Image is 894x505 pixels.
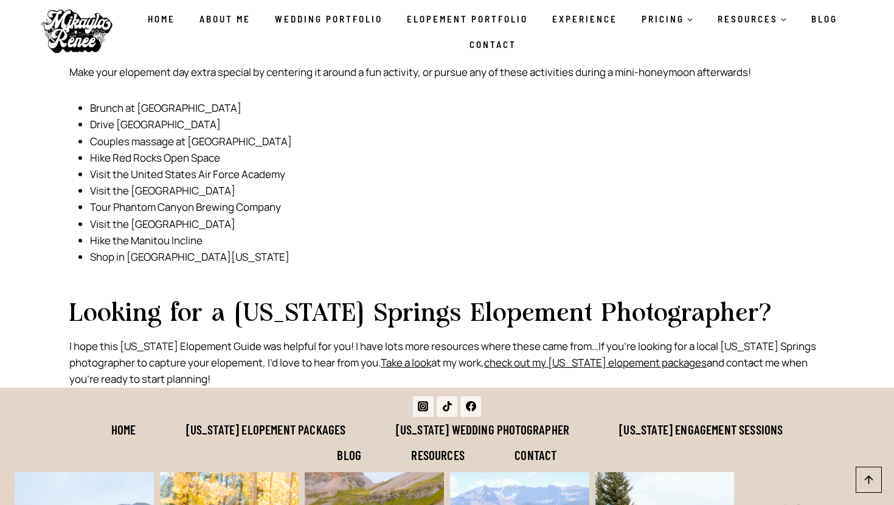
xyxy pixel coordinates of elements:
a: [US_STATE] Wedding Photographer [371,417,595,442]
a: Contact [457,32,528,57]
button: Child menu of PRICING [629,6,705,32]
a: Wedding Portfolio [263,6,395,32]
nav: Primary Navigation [122,6,863,57]
a: Resources [386,442,490,468]
li: Hike the Manitou Incline [90,232,825,249]
p: I hope this [US_STATE] Elopement Guide was helpful for you! I have lots more resources where thes... [69,338,825,388]
a: [US_STATE] Engagement Sessions [594,417,808,442]
a: About Me [187,6,263,32]
a: TikTok [437,396,457,417]
li: Couples massage at [GEOGRAPHIC_DATA] [90,133,825,149]
a: Experience [540,6,629,32]
a: [US_STATE] Elopement Packages [161,417,370,442]
a: Take a look [381,356,431,369]
li: Brunch at [GEOGRAPHIC_DATA] [90,100,825,116]
a: Blog [799,6,850,32]
li: Visit the [GEOGRAPHIC_DATA] [90,182,825,199]
h2: Looking for a [US_STATE] Springs Elopement Photographer? [69,301,825,326]
a: check out my [US_STATE] elopement packages [484,356,707,369]
button: Child menu of RESOURCES [705,6,799,32]
li: Tour Phantom Canyon Brewing Company [90,199,825,215]
a: Scroll to top [856,467,882,493]
li: Drive [GEOGRAPHIC_DATA] [90,116,825,132]
a: Contact [490,442,582,468]
a: Home [136,6,188,32]
a: Instagram [413,396,434,417]
li: Visit the United States Air Force Academy [90,166,825,182]
p: Make your elopement day extra special by centering it around a fun activity, or pursue any of the... [69,64,825,80]
a: Blog [312,442,386,468]
a: Facebook [460,396,481,417]
a: Home [86,417,161,442]
nav: Footer Navigation [69,417,825,468]
li: Hike Red Rocks Open Space [90,149,825,166]
li: Visit the [GEOGRAPHIC_DATA] [90,216,825,232]
a: Elopement Portfolio [395,6,540,32]
li: Shop in [GEOGRAPHIC_DATA][US_STATE] [90,249,825,265]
